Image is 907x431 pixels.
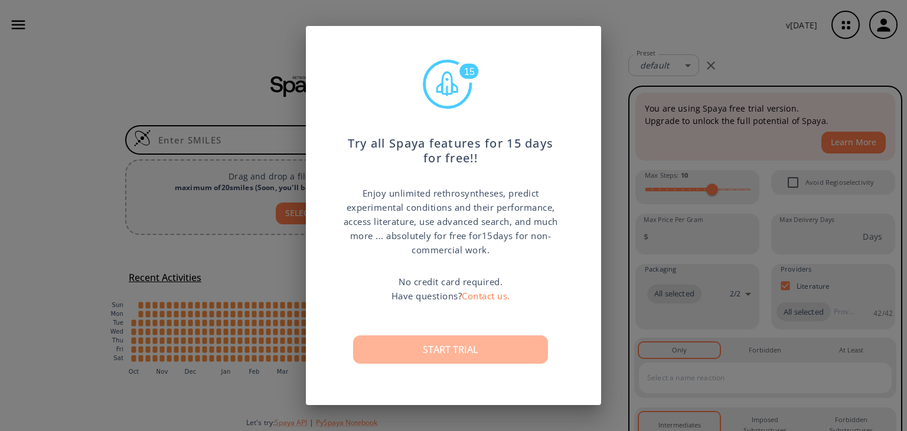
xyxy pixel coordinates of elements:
[464,67,475,77] text: 15
[341,186,560,257] p: Enjoy unlimited rethrosyntheses, predict experimental conditions and their performance, access li...
[353,335,548,364] button: Start trial
[391,275,510,303] p: No credit card required. Have questions?
[341,125,560,166] p: Try all Spaya features for 15 days for free!!
[462,290,510,302] a: Contact us.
